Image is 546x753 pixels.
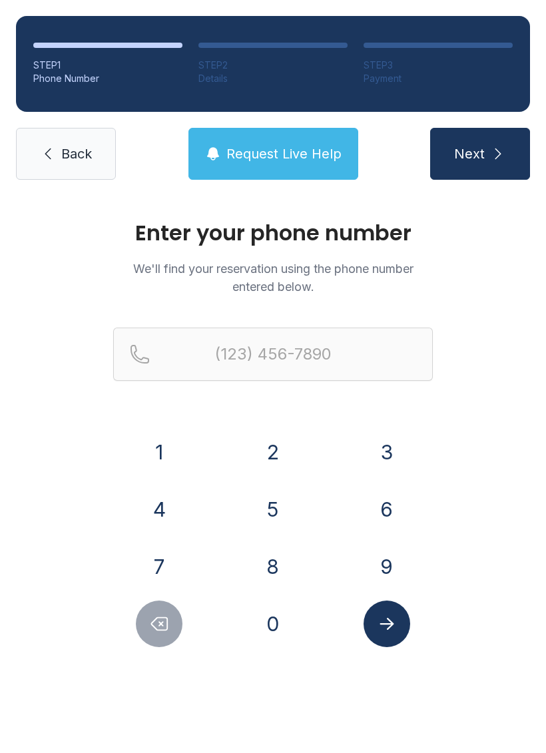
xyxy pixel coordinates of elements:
[364,543,410,590] button: 9
[364,59,513,72] div: STEP 3
[226,144,342,163] span: Request Live Help
[250,601,296,647] button: 0
[364,429,410,475] button: 3
[136,601,182,647] button: Delete number
[61,144,92,163] span: Back
[454,144,485,163] span: Next
[136,543,182,590] button: 7
[113,260,433,296] p: We'll find your reservation using the phone number entered below.
[113,222,433,244] h1: Enter your phone number
[33,72,182,85] div: Phone Number
[198,72,348,85] div: Details
[136,429,182,475] button: 1
[33,59,182,72] div: STEP 1
[364,72,513,85] div: Payment
[113,328,433,381] input: Reservation phone number
[364,486,410,533] button: 6
[364,601,410,647] button: Submit lookup form
[198,59,348,72] div: STEP 2
[250,429,296,475] button: 2
[250,543,296,590] button: 8
[136,486,182,533] button: 4
[250,486,296,533] button: 5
